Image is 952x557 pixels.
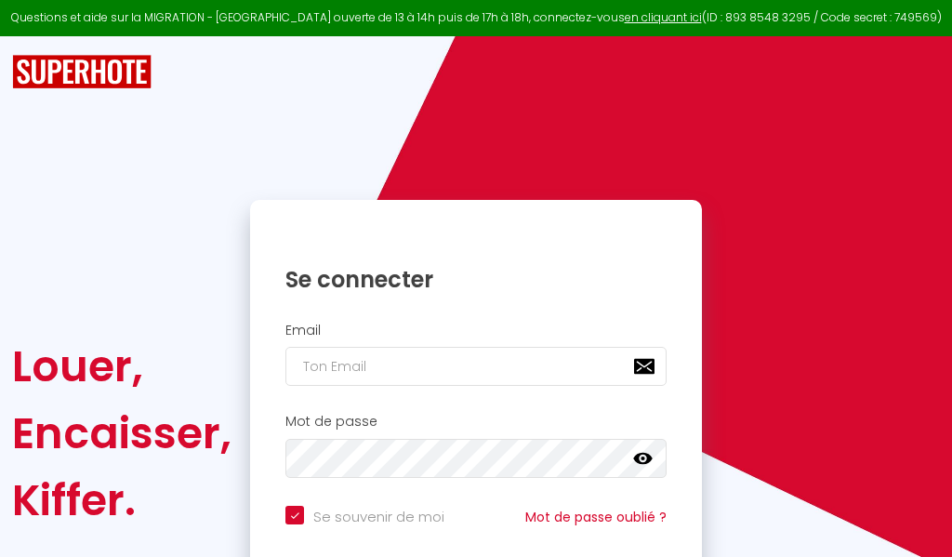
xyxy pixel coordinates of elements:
h2: Email [285,323,667,338]
div: Encaisser, [12,400,231,467]
div: Kiffer. [12,467,231,534]
a: en cliquant ici [625,9,702,25]
input: Ton Email [285,347,667,386]
img: SuperHote logo [12,55,152,89]
a: Mot de passe oublié ? [525,508,667,526]
h1: Se connecter [285,265,667,294]
div: Louer, [12,333,231,400]
h2: Mot de passe [285,414,667,430]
